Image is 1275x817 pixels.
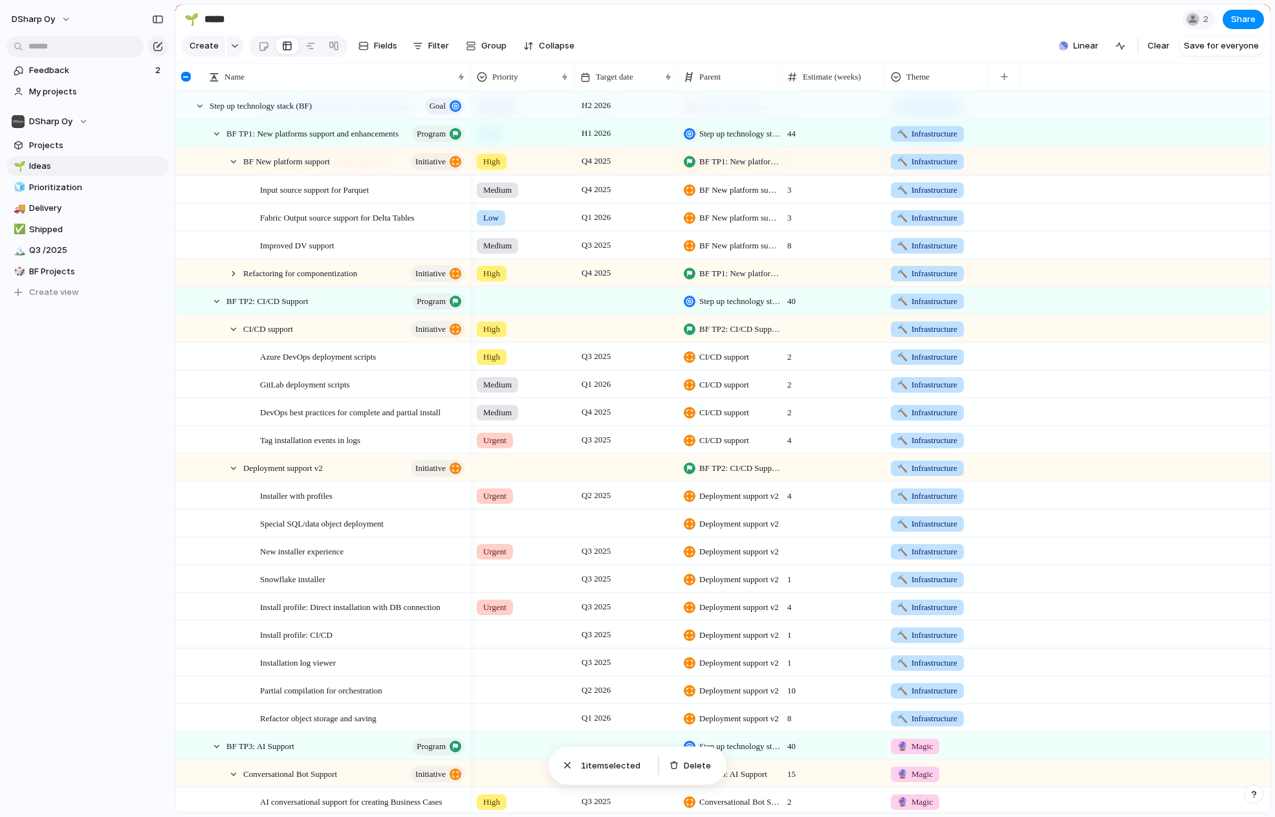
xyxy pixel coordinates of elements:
button: 🚚 [12,202,25,215]
span: BF New platform support [699,212,781,224]
span: Q3 2025 [578,349,614,364]
div: ✅ [14,222,23,237]
span: Install profile: CI/CD [260,627,332,642]
div: 🌱 [184,10,199,28]
span: 2 [1203,13,1212,26]
span: CI/CD support [699,378,749,391]
a: 🚚Delivery [6,199,168,218]
span: 2 [782,371,884,391]
div: 🧊 [14,180,23,195]
span: 40 [782,733,884,753]
span: Fields [374,39,397,52]
button: Delete [664,757,716,775]
span: CI/CD support [699,351,749,364]
span: 🔨 [897,574,908,584]
span: program [417,125,446,143]
span: Improved DV support [260,237,334,252]
span: 4 [782,594,884,614]
span: High [483,796,500,809]
span: Medium [483,184,512,197]
span: Theme [906,71,930,83]
span: Infrastructure [897,462,957,475]
span: Name [224,71,245,83]
span: 8 [782,705,884,725]
a: Feedback2 [6,61,168,80]
button: initiative [411,265,464,282]
a: 🏔️Q3 /2025 [6,241,168,260]
span: Save for everyone [1184,39,1259,52]
span: Fabric Output source support for Delta Tables [260,210,415,224]
span: Group [481,39,507,52]
span: Target date [596,71,633,83]
div: 🌱 [14,159,23,174]
a: ✅Shipped [6,220,168,239]
span: Infrastructure [897,434,957,447]
button: Group [459,36,513,56]
span: BF TP3: AI Support [226,738,294,753]
span: Create [190,39,219,52]
span: Magic [897,768,933,781]
span: Parent [699,71,721,83]
button: initiative [411,460,464,477]
span: Q4 2025 [578,153,614,169]
span: 🔨 [897,686,908,695]
span: Infrastructure [897,351,957,364]
span: 🔨 [897,547,908,556]
span: 🔨 [897,435,908,445]
span: High [483,323,500,336]
span: 🔨 [897,380,908,389]
button: Fields [353,36,402,56]
span: BF TP1: New platforms support and enhancements [699,155,781,168]
span: Conversational Bot Support [699,796,781,809]
span: Q3 2025 [578,599,614,615]
a: 🌱Ideas [6,157,168,176]
button: DSharp Oy [6,112,168,131]
span: 🔨 [897,268,908,278]
span: Ideas [29,160,164,173]
span: Medium [483,406,512,419]
span: Create view [29,286,79,299]
span: High [483,351,500,364]
span: Infrastructure [897,378,957,391]
span: Infrastructure [897,127,957,140]
span: BF New platform support [243,153,330,168]
span: 🔨 [897,352,908,362]
span: New installer experience [260,543,343,558]
span: Q1 2026 [578,376,614,392]
button: Create view [6,283,168,302]
span: Q4 2025 [578,182,614,197]
a: My projects [6,82,168,102]
span: DevOps best practices for complete and partial install [260,404,441,419]
span: Q4 2025 [578,404,614,420]
button: 🧊 [12,181,25,194]
div: 🎲 [14,264,23,279]
span: initiative [415,765,446,783]
span: Deployment support v2 [699,684,779,697]
span: Q2 2025 [578,488,614,503]
span: Collapse [539,39,574,52]
span: 🔮 [897,741,908,751]
span: Infrastructure [897,545,957,558]
span: BF TP2: CI/CD Support [699,323,781,336]
span: Tag installation events in logs [260,432,360,447]
span: Infrastructure [897,517,957,530]
span: Clear [1148,39,1170,52]
span: Delivery [29,202,164,215]
span: High [483,267,500,280]
div: 🎲BF Projects [6,262,168,281]
span: program [417,737,446,756]
span: 2 [782,399,884,419]
span: Step up technology stack (BF) [699,127,781,140]
span: Deployment support v2 [699,629,779,642]
button: goal [425,98,464,114]
span: 3 [782,177,884,197]
span: AI conversational support for creating Business Cases [260,794,442,809]
span: Urgent [483,601,507,614]
span: Step up technology stack (BF) [699,740,781,753]
span: Share [1231,13,1256,26]
span: CI/CD support [699,406,749,419]
span: Infrastructure [897,239,957,252]
span: Partial compilation for orchestration [260,682,382,697]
